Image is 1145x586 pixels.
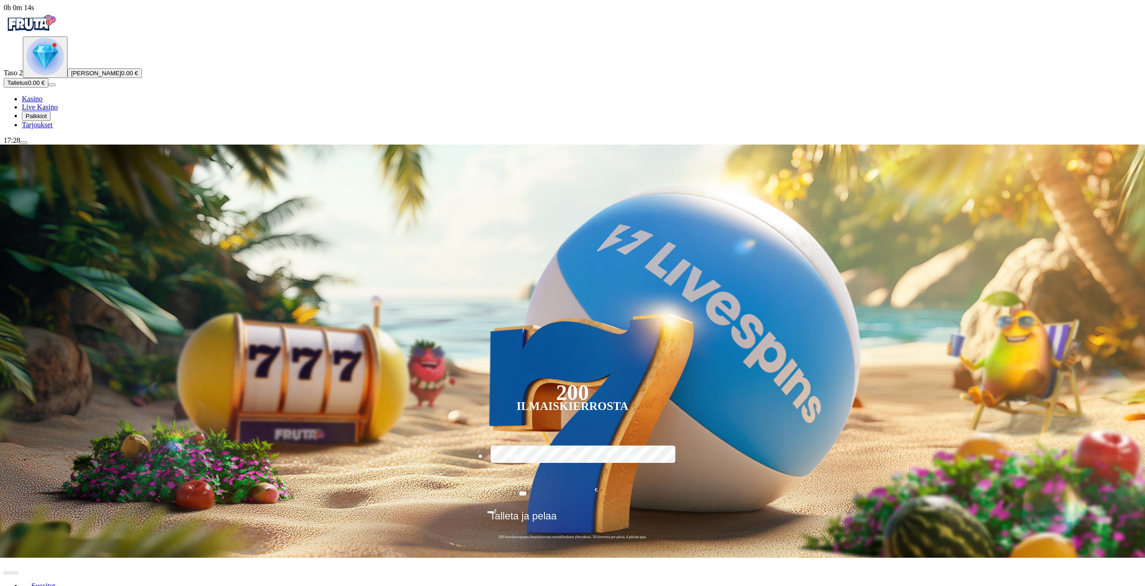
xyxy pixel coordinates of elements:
[494,508,497,513] span: €
[4,12,58,35] img: Fruta
[48,83,56,86] button: menu
[23,36,67,78] button: level unlocked
[4,12,1141,129] nav: Primary
[4,136,20,144] span: 17:28
[4,69,23,77] span: Taso 2
[4,78,48,88] button: Talletusplus icon0.00 €
[595,486,598,494] span: €
[487,534,658,539] span: 200 kierrätysvapaata ilmaiskierrosta ensitalletuksen yhteydessä. 50 kierrosta per päivä, 4 päivän...
[517,401,629,412] div: Ilmaiskierrosta
[4,571,11,574] button: prev slide
[22,103,58,111] span: Live Kasino
[488,444,540,471] label: €50
[547,444,599,471] label: €150
[556,387,589,398] div: 200
[71,70,121,77] span: [PERSON_NAME]
[22,95,42,103] a: diamond iconKasino
[490,510,557,529] span: Talleta ja pelaa
[487,510,658,529] button: Talleta ja pelaa
[22,121,52,129] span: Tarjoukset
[22,103,58,111] a: poker-chip iconLive Kasino
[22,121,52,129] a: gift-inverted iconTarjoukset
[4,4,34,11] span: user session time
[7,79,28,86] span: Talletus
[22,111,51,121] button: reward iconPalkkiot
[26,38,64,75] img: level unlocked
[11,571,18,574] button: next slide
[4,28,58,36] a: Fruta
[22,95,42,103] span: Kasino
[67,68,142,78] button: [PERSON_NAME]0.00 €
[121,70,138,77] span: 0.00 €
[28,79,45,86] span: 0.00 €
[605,444,657,471] label: €250
[26,113,47,119] span: Palkkiot
[20,141,27,144] button: menu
